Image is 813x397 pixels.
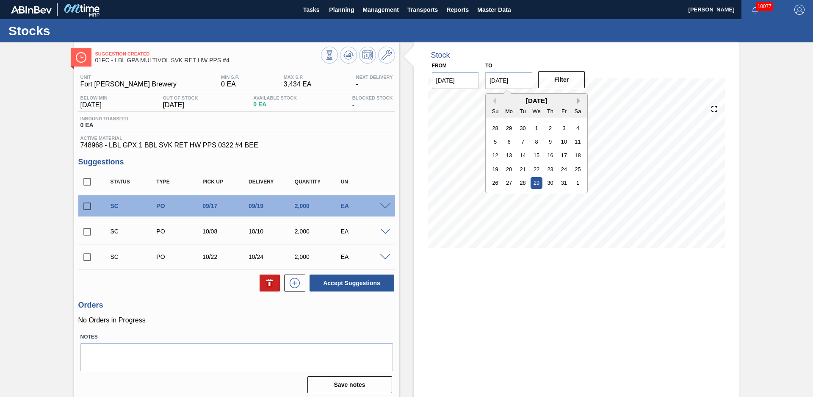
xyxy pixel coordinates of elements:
span: MIN S.P. [221,75,239,80]
span: Out Of Stock [163,95,198,100]
div: Choose Monday, October 27th, 2025 [503,177,515,189]
h3: Orders [78,301,395,310]
input: mm/dd/yyyy [485,72,532,89]
label: Notes [80,331,393,343]
div: Choose Tuesday, October 7th, 2025 [517,136,528,147]
div: Choose Wednesday, October 15th, 2025 [531,150,542,161]
div: Choose Thursday, October 23rd, 2025 [545,164,556,175]
span: Below Min [80,95,108,100]
span: Active Material [80,136,393,141]
div: Sa [572,105,583,117]
div: 10/24/2025 [246,253,298,260]
div: Choose Friday, October 17th, 2025 [559,150,570,161]
span: Inbound Transfer [80,116,129,121]
div: EA [339,203,390,209]
div: Choose Thursday, October 2nd, 2025 [545,122,556,133]
button: Filter [538,71,585,88]
div: Choose Saturday, October 25th, 2025 [572,164,583,175]
button: Notifications [741,4,769,16]
input: mm/dd/yyyy [432,72,479,89]
div: Choose Saturday, October 4th, 2025 [572,122,583,133]
div: Choose Saturday, November 1st, 2025 [572,177,583,189]
button: Next Month [577,98,583,104]
div: - [354,75,395,88]
span: Planning [329,5,354,15]
span: Next Delivery [356,75,393,80]
label: to [485,63,492,69]
div: 10/08/2025 [200,228,252,235]
button: Accept Suggestions [310,275,394,292]
div: Th [545,105,556,117]
div: Accept Suggestions [305,274,395,292]
span: Unit [80,75,177,80]
span: Blocked Stock [352,95,393,100]
div: Choose Tuesday, October 14th, 2025 [517,150,528,161]
div: Delivery [246,179,298,185]
div: 10/22/2025 [200,253,252,260]
div: 10/10/2025 [246,228,298,235]
span: Management [362,5,399,15]
div: Delete Suggestions [255,275,280,292]
div: Choose Sunday, October 5th, 2025 [489,136,501,147]
div: We [531,105,542,117]
div: New suggestion [280,275,305,292]
span: Suggestion Created [95,51,321,56]
div: Fr [559,105,570,117]
div: EA [339,228,390,235]
div: Quantity [293,179,344,185]
button: Schedule Inventory [359,47,376,64]
span: [DATE] [80,101,108,109]
div: Choose Friday, October 24th, 2025 [559,164,570,175]
label: From [432,63,447,69]
div: Pick up [200,179,252,185]
span: 0 EA [80,122,129,128]
div: Suggestion Created [108,203,160,209]
span: 10077 [756,2,773,11]
div: Choose Monday, October 13th, 2025 [503,150,515,161]
h3: Suggestions [78,158,395,167]
div: 2,000 [293,253,344,260]
div: 09/17/2025 [200,203,252,209]
div: Choose Friday, October 3rd, 2025 [559,122,570,133]
div: Choose Saturday, October 11th, 2025 [572,136,583,147]
span: Available Stock [253,95,297,100]
div: Su [489,105,501,117]
span: Tasks [302,5,321,15]
button: Go to Master Data / General [378,47,395,64]
span: 0 EA [221,81,239,88]
div: Choose Wednesday, October 1st, 2025 [531,122,542,133]
div: 09/19/2025 [246,203,298,209]
img: Logout [794,5,805,15]
img: Ícone [76,52,86,63]
p: No Orders in Progress [78,316,395,324]
div: 2,000 [293,203,344,209]
span: MAX S.P. [284,75,312,80]
div: Purchase order [154,228,205,235]
div: UN [339,179,390,185]
div: Choose Thursday, October 16th, 2025 [545,150,556,161]
button: Save notes [307,376,392,393]
div: Choose Monday, October 20th, 2025 [503,164,515,175]
div: Mo [503,105,515,117]
div: EA [339,253,390,260]
div: Choose Tuesday, October 28th, 2025 [517,177,528,189]
div: Stock [431,51,450,60]
button: Stocks Overview [321,47,338,64]
div: Choose Thursday, October 9th, 2025 [545,136,556,147]
span: [DATE] [163,101,198,109]
div: Choose Sunday, October 26th, 2025 [489,177,501,189]
div: Purchase order [154,253,205,260]
span: 748968 - LBL GPX 1 BBL SVK RET HW PPS 0322 #4 BEE [80,142,393,149]
div: - [350,95,395,109]
div: Choose Friday, October 10th, 2025 [559,136,570,147]
button: Previous Month [490,98,496,104]
div: Choose Monday, October 6th, 2025 [503,136,515,147]
div: Choose Thursday, October 30th, 2025 [545,177,556,189]
span: 3,434 EA [284,81,312,88]
div: Choose Wednesday, October 8th, 2025 [531,136,542,147]
div: Choose Wednesday, October 29th, 2025 [531,177,542,189]
div: Choose Tuesday, September 30th, 2025 [517,122,528,133]
div: Choose Sunday, October 12th, 2025 [489,150,501,161]
div: month 2025-10 [489,121,585,190]
div: Choose Wednesday, October 22nd, 2025 [531,164,542,175]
